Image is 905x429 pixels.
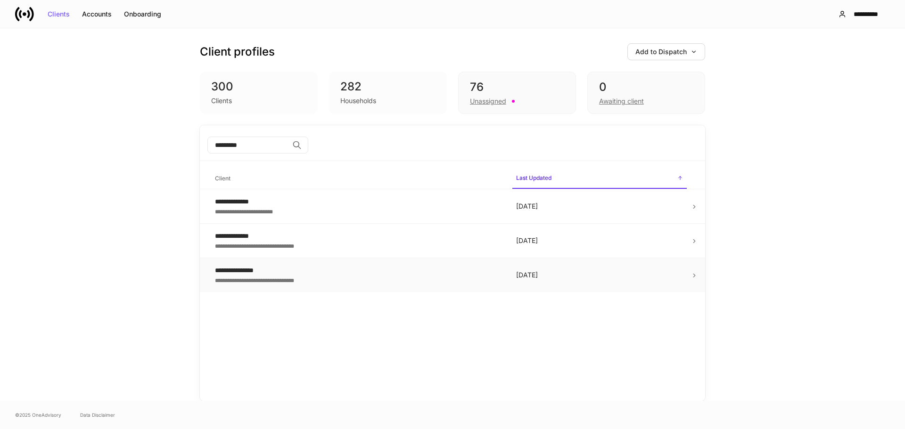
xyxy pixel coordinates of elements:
div: Accounts [82,11,112,17]
div: Onboarding [124,11,161,17]
div: 76 [470,80,564,95]
span: Last Updated [512,169,687,189]
p: [DATE] [516,270,683,280]
button: Accounts [76,7,118,22]
div: Clients [211,96,232,105]
h6: Last Updated [516,173,551,182]
h6: Client [215,174,230,183]
div: 0 [599,80,693,95]
a: Data Disclaimer [80,411,115,419]
div: Households [340,96,376,105]
div: 300 [211,79,306,94]
div: Awaiting client [599,97,644,106]
div: 76Unassigned [458,72,576,114]
button: Onboarding [118,7,167,22]
div: 0Awaiting client [587,72,705,114]
p: [DATE] [516,236,683,245]
div: Clients [48,11,70,17]
div: Add to Dispatch [635,49,697,55]
div: 282 [340,79,436,94]
button: Add to Dispatch [627,43,705,60]
div: Unassigned [470,97,506,106]
p: [DATE] [516,202,683,211]
span: © 2025 OneAdvisory [15,411,61,419]
button: Clients [41,7,76,22]
span: Client [211,169,505,188]
h3: Client profiles [200,44,275,59]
